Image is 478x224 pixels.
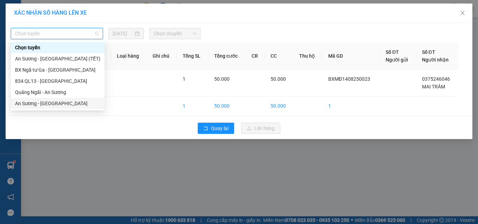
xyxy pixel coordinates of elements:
div: An Sương - [GEOGRAPHIC_DATA] (TẾT) [15,55,100,63]
li: VP Bến xe Miền Đông [3,38,48,53]
td: 1 [323,96,380,116]
td: 50.000 [265,96,294,116]
span: MAI TRÂM [422,84,445,89]
div: Chọn tuyến [15,44,100,51]
span: rollback [203,126,208,131]
th: Loại hàng [111,43,147,70]
div: An Sương - [GEOGRAPHIC_DATA] [15,100,100,107]
div: Quảng Ngãi - An Sương [11,87,105,98]
button: Close [453,3,472,23]
th: Tổng SL [177,43,209,70]
span: Chọn tuyến [15,28,99,39]
span: 50.000 [214,76,230,82]
button: rollbackQuay lại [198,123,234,134]
div: BX Ngã tư Ga - [GEOGRAPHIC_DATA] [15,66,100,74]
td: 1 [7,70,29,96]
div: Chọn tuyến [11,42,105,53]
span: Quay lại [211,124,229,132]
span: Số ĐT [422,49,435,55]
span: XÁC NHẬN SỐ HÀNG LÊN XE [14,9,87,16]
div: An Sương - Quảng Ngãi [11,98,105,109]
span: 50.000 [270,76,286,82]
th: CC [265,43,294,70]
div: 834 QL13 - [GEOGRAPHIC_DATA] [15,77,100,85]
span: Chọn chuyến [154,28,197,39]
span: Người nhận [422,57,449,63]
input: 14/08/2025 [113,30,133,37]
span: Số ĐT [386,49,399,55]
span: close [460,10,465,16]
span: Người gửi [386,57,408,63]
li: VP Bến xe [GEOGRAPHIC_DATA] [48,38,93,61]
td: 50.000 [209,96,246,116]
div: Quảng Ngãi - An Sương [15,88,100,96]
th: Tổng cước [209,43,246,70]
span: 1 [183,76,185,82]
div: BX Ngã tư Ga - Quảng Ngãi [11,64,105,75]
button: uploadLên hàng [241,123,280,134]
div: An Sương - Quảng Ngãi (TẾT) [11,53,105,64]
td: 1 [177,96,209,116]
span: BXMĐ1408250023 [328,76,370,82]
span: 0375246046 [422,76,450,82]
th: CR [246,43,265,70]
th: Mã GD [323,43,380,70]
li: Rạng Đông Buslines [3,3,101,30]
th: Ghi chú [147,43,177,70]
th: Thu hộ [294,43,323,70]
th: STT [7,43,29,70]
div: 834 QL13 - Quảng Ngãi [11,75,105,87]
